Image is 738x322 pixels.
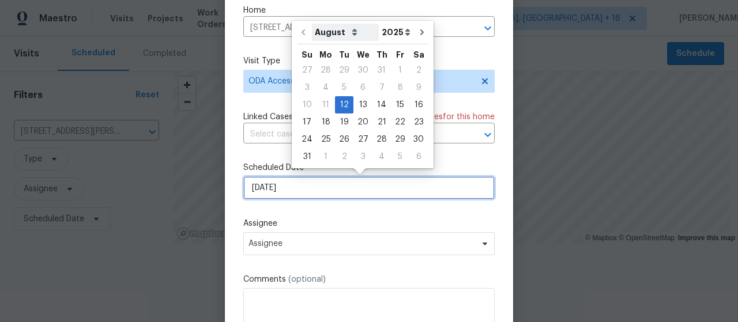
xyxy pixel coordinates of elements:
div: Fri Aug 22 2025 [391,113,409,131]
div: Mon Sep 01 2025 [317,148,335,165]
select: Year [379,24,413,41]
div: Sat Aug 02 2025 [409,62,428,79]
div: Tue Aug 26 2025 [335,131,353,148]
div: Fri Aug 01 2025 [391,62,409,79]
div: Sun Aug 17 2025 [298,113,317,131]
div: Wed Aug 06 2025 [353,79,372,96]
div: 24 [298,131,317,147]
div: Sat Aug 23 2025 [409,113,428,131]
div: 23 [409,114,428,130]
div: Thu Aug 07 2025 [372,79,391,96]
div: Tue Jul 29 2025 [335,62,353,79]
div: 25 [317,131,335,147]
div: 4 [372,149,391,165]
div: Sun Aug 31 2025 [298,148,317,165]
div: 1 [391,62,409,78]
abbr: Friday [396,51,404,59]
div: 30 [409,131,428,147]
div: 5 [335,79,353,96]
div: Fri Aug 29 2025 [391,131,409,148]
abbr: Sunday [302,51,312,59]
div: 27 [298,62,317,78]
div: 13 [353,97,372,113]
div: 21 [372,114,391,130]
div: 20 [353,114,372,130]
div: 16 [409,97,428,113]
div: Thu Jul 31 2025 [372,62,391,79]
div: 22 [391,114,409,130]
div: 10 [298,97,317,113]
div: 5 [391,149,409,165]
button: Open [480,127,496,143]
button: Go to previous month [295,21,312,44]
div: 3 [298,79,317,96]
div: Tue Aug 19 2025 [335,113,353,131]
div: 31 [372,62,391,78]
div: Sun Aug 03 2025 [298,79,317,96]
div: 7 [372,79,391,96]
div: Sat Aug 30 2025 [409,131,428,148]
div: 11 [317,97,335,113]
div: 30 [353,62,372,78]
div: Wed Aug 20 2025 [353,113,372,131]
label: Visit Type [243,55,495,67]
div: 29 [391,131,409,147]
div: 4 [317,79,335,96]
div: 3 [353,149,372,165]
div: 9 [409,79,428,96]
input: Enter in an address [243,19,462,37]
div: Wed Aug 27 2025 [353,131,372,148]
div: 6 [409,149,428,165]
div: Sat Sep 06 2025 [409,148,428,165]
div: 8 [391,79,409,96]
div: 26 [335,131,353,147]
span: Assignee [248,239,475,248]
button: Go to next month [413,21,431,44]
input: M/D/YYYY [243,176,495,199]
abbr: Saturday [413,51,424,59]
abbr: Monday [319,51,332,59]
span: ODA Access [248,75,473,87]
div: 18 [317,114,335,130]
div: Sun Jul 27 2025 [298,62,317,79]
div: 27 [353,131,372,147]
label: Scheduled Date [243,162,495,173]
div: 28 [372,131,391,147]
div: 29 [335,62,353,78]
div: 1 [317,149,335,165]
div: Fri Aug 15 2025 [391,96,409,113]
label: Comments [243,274,495,285]
div: 2 [335,149,353,165]
div: Thu Aug 21 2025 [372,113,391,131]
div: 17 [298,114,317,130]
div: Mon Aug 11 2025 [317,96,335,113]
input: Select cases [243,126,462,143]
div: Sat Aug 16 2025 [409,96,428,113]
div: Mon Jul 28 2025 [317,62,335,79]
button: Open [480,20,496,36]
div: Tue Aug 12 2025 [335,96,353,113]
label: Home [243,5,495,16]
span: There are case s for this home [374,111,495,123]
label: Assignee [243,218,495,229]
div: 2 [409,62,428,78]
abbr: Wednesday [357,51,370,59]
div: 28 [317,62,335,78]
div: Sun Aug 10 2025 [298,96,317,113]
div: Wed Aug 13 2025 [353,96,372,113]
div: 15 [391,97,409,113]
abbr: Tuesday [339,51,349,59]
div: Thu Sep 04 2025 [372,148,391,165]
div: Wed Sep 03 2025 [353,148,372,165]
div: Fri Sep 05 2025 [391,148,409,165]
div: Thu Aug 28 2025 [372,131,391,148]
div: Thu Aug 14 2025 [372,96,391,113]
select: Month [312,24,379,41]
abbr: Thursday [376,51,387,59]
div: Wed Jul 30 2025 [353,62,372,79]
div: 6 [353,79,372,96]
div: Tue Sep 02 2025 [335,148,353,165]
div: Fri Aug 08 2025 [391,79,409,96]
span: (optional) [288,275,326,283]
span: Linked Cases [243,111,293,123]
